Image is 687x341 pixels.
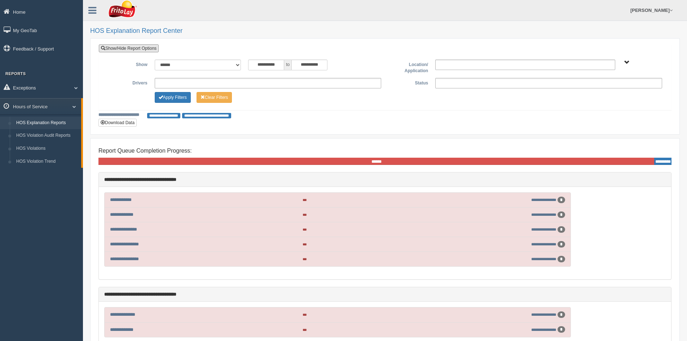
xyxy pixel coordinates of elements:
[104,60,151,68] label: Show
[385,78,432,87] label: Status
[104,78,151,87] label: Drivers
[13,155,81,168] a: HOS Violation Trend
[155,92,191,103] button: Change Filter Options
[13,129,81,142] a: HOS Violation Audit Reports
[13,117,81,130] a: HOS Explanation Reports
[284,60,291,70] span: to
[385,60,432,74] label: Location/ Application
[98,148,671,154] h4: Report Queue Completion Progress:
[98,119,137,127] button: Download Data
[99,44,159,52] a: Show/Hide Report Options
[13,142,81,155] a: HOS Violations
[197,92,232,103] button: Change Filter Options
[90,27,680,35] h2: HOS Explanation Report Center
